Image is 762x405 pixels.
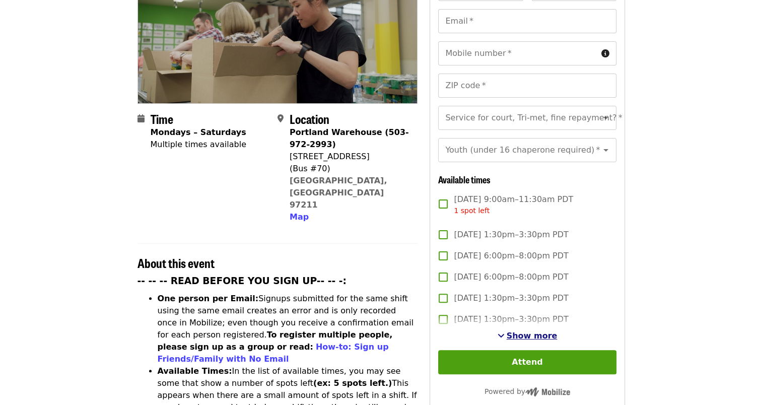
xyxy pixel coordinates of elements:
[158,342,389,364] a: How-to: Sign up Friends/Family with No Email
[137,276,347,286] strong: -- -- -- READ BEFORE YOU SIGN UP-- -- -:
[454,271,568,283] span: [DATE] 6:00pm–8:00pm PDT
[599,143,613,157] button: Open
[151,127,246,137] strong: Mondays – Saturdays
[438,173,491,186] span: Available times
[601,49,609,58] i: circle-info icon
[278,114,284,123] i: map-marker-alt icon
[158,366,232,376] strong: Available Times:
[158,294,259,303] strong: One person per Email:
[290,110,329,127] span: Location
[454,313,568,325] span: [DATE] 1:30pm–3:30pm PDT
[454,193,573,216] span: [DATE] 9:00am–11:30am PDT
[438,74,616,98] input: ZIP code
[290,212,309,222] span: Map
[454,250,568,262] span: [DATE] 6:00pm–8:00pm PDT
[313,378,392,388] strong: (ex: 5 spots left.)
[151,110,173,127] span: Time
[290,211,309,223] button: Map
[158,293,418,365] li: Signups submitted for the same shift using the same email creates an error and is only recorded o...
[290,176,387,210] a: [GEOGRAPHIC_DATA], [GEOGRAPHIC_DATA] 97211
[290,127,409,149] strong: Portland Warehouse (503-972-2993)
[454,207,490,215] span: 1 spot left
[454,292,568,304] span: [DATE] 1:30pm–3:30pm PDT
[484,387,570,395] span: Powered by
[599,111,613,125] button: Open
[290,151,409,163] div: [STREET_ADDRESS]
[151,139,246,151] div: Multiple times available
[137,254,215,272] span: About this event
[498,330,558,342] button: See more timeslots
[290,163,409,175] div: (Bus #70)
[438,41,597,65] input: Mobile number
[438,9,616,33] input: Email
[438,350,616,374] button: Attend
[137,114,145,123] i: calendar icon
[507,331,558,341] span: Show more
[454,229,568,241] span: [DATE] 1:30pm–3:30pm PDT
[158,330,393,352] strong: To register multiple people, please sign up as a group or read:
[525,387,570,396] img: Powered by Mobilize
